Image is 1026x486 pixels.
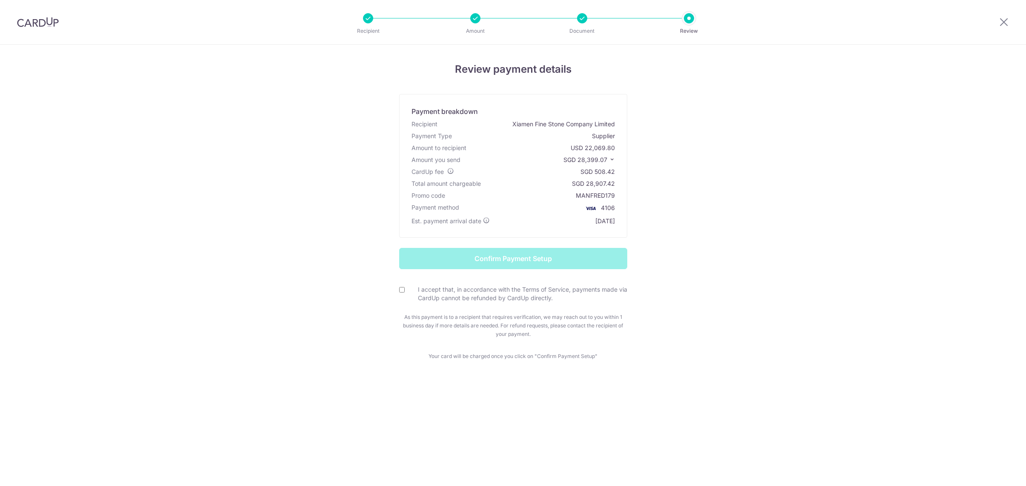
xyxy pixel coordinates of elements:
[412,156,460,164] div: Amount you send
[657,27,720,35] p: Review
[582,203,599,213] img: <span class="translation_missing" title="translation missing: en.account_steps.new_confirm_form.b...
[412,132,452,139] span: translation missing: en.account_steps.new_confirm_form.xb_payment.header.payment_type
[409,285,627,302] label: I accept that, in accordance with the Terms of Service, payments made via CardUp cannot be refund...
[563,156,615,164] p: SGD 28,399.07
[337,27,400,35] p: Recipient
[592,132,615,140] div: Supplier
[412,106,478,117] div: Payment breakdown
[412,191,445,200] div: Promo code
[444,27,507,35] p: Amount
[412,180,481,187] span: Total amount chargeable
[512,120,615,128] div: Xiamen Fine Stone Company Limited
[264,62,762,77] h4: Review payment details
[595,217,615,225] div: [DATE]
[580,168,615,176] div: SGD 508.42
[551,27,614,35] p: Document
[576,191,615,200] div: MANFRED179
[572,179,615,188] div: SGD 28,907.42
[412,120,437,128] div: Recipient
[412,217,490,225] div: Est. payment arrival date
[601,204,615,211] span: 4106
[571,144,615,152] div: USD 22,069.80
[399,313,627,338] p: As this payment is to a recipient that requires verification, we may reach out to you within 1 bu...
[412,203,459,213] div: Payment method
[399,352,627,361] p: Your card will be charged once you click on "Confirm Payment Setup"
[412,144,466,152] div: Amount to recipient
[17,17,59,27] img: CardUp
[563,156,607,163] span: SGD 28,399.07
[412,168,444,175] span: CardUp fee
